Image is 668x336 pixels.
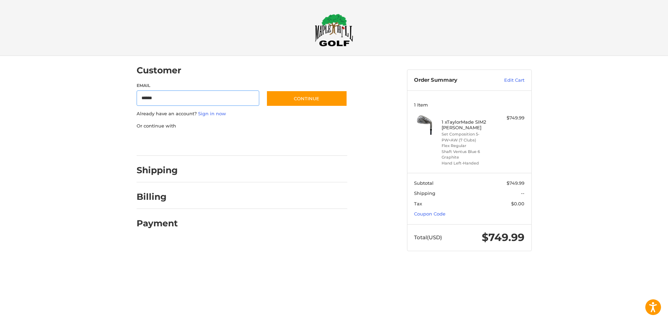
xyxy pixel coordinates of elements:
[442,160,495,166] li: Hand Left-Handed
[442,143,495,149] li: Flex Regular
[266,90,347,107] button: Continue
[497,115,524,122] div: $749.99
[414,201,422,206] span: Tax
[442,149,495,160] li: Shaft Ventus Blue 6 Graphite
[137,110,347,117] p: Already have an account?
[137,123,347,130] p: Or continue with
[442,119,495,131] h4: 1 x TaylorMade SIM2 [PERSON_NAME]
[489,77,524,84] a: Edit Cart
[507,180,524,186] span: $749.99
[137,191,177,202] h2: Billing
[134,136,187,149] iframe: PayPal-paypal
[137,65,181,76] h2: Customer
[414,234,442,241] span: Total (USD)
[315,14,353,46] img: Maple Hill Golf
[137,82,260,89] label: Email
[442,131,495,143] li: Set Composition 5-PW+AW (7 Clubs)
[414,180,434,186] span: Subtotal
[198,111,226,116] a: Sign in now
[414,211,445,217] a: Coupon Code
[194,136,246,149] iframe: PayPal-paylater
[511,201,524,206] span: $0.00
[521,190,524,196] span: --
[137,218,178,229] h2: Payment
[414,102,524,108] h3: 1 Item
[414,77,489,84] h3: Order Summary
[253,136,305,149] iframe: PayPal-venmo
[482,231,524,244] span: $749.99
[414,190,435,196] span: Shipping
[137,165,178,176] h2: Shipping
